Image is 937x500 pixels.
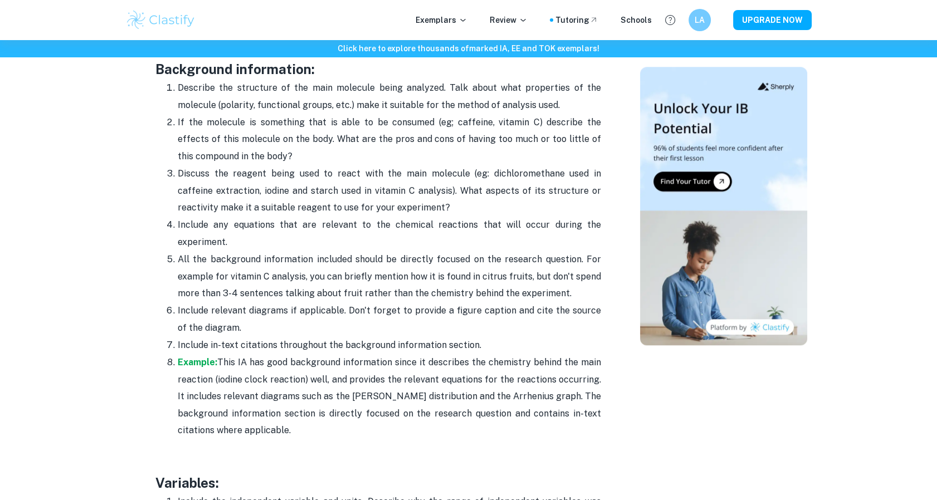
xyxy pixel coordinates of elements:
[178,354,601,439] p: This IA has good background information since it describes the chemistry behind t
[178,168,601,213] span: Discuss the reagent being used to react with the main molecule (eg: dichloromethane used in caffe...
[733,10,812,30] button: UPGRADE NOW
[621,14,652,26] a: Schools
[661,11,680,30] button: Help and Feedback
[178,302,601,336] p: Include relevant diagrams if applicable. Don't forget to provide a figure caption and cite the so...
[178,219,601,247] span: Include any equations that are relevant to the chemical reactions that will occur during the expe...
[416,14,467,26] p: Exemplars
[689,9,711,31] button: LA
[178,80,601,114] p: Describe the structure of the main molecule being analyzed. Talk about what properties of the mol...
[125,9,196,31] img: Clastify logo
[694,14,706,26] h6: LA
[272,151,292,161] span: ody?
[155,59,601,79] h3: Background information:
[490,14,528,26] p: Review
[178,114,601,165] p: If the molecule is something that is able to be consumed (eg; caffeine, vitamin C) describe the e...
[2,42,935,55] h6: Click here to explore thousands of marked IA, EE and TOK exemplars !
[178,357,601,435] span: he main reaction (iodine clock reaction) well, and provides the relevant equations for the reacti...
[155,473,601,493] h3: Variables:
[555,14,598,26] a: Tutoring
[178,251,601,302] p: All the background information included should be directly focused on the research question. For ...
[178,357,217,367] a: Example:
[640,67,807,345] img: Thumbnail
[178,337,601,354] p: Include in-text citations throughout the background information section.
